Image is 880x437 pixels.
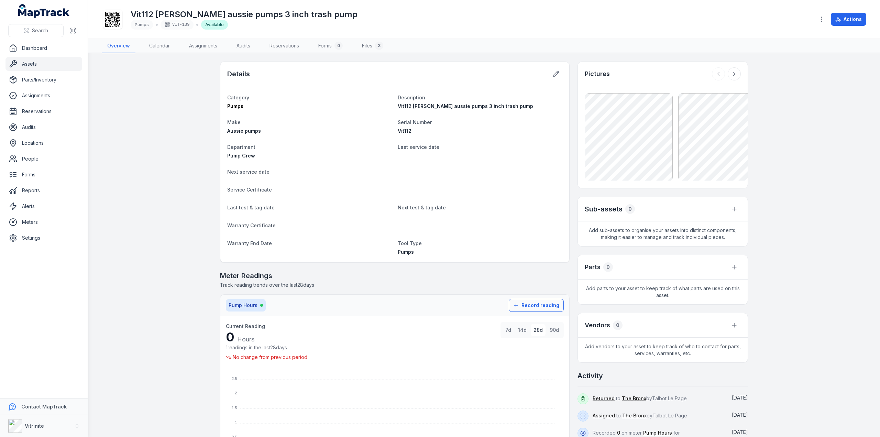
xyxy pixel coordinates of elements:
[227,153,255,159] span: Pump Crew
[135,22,149,27] span: Pumps
[593,412,615,419] a: Assigned
[5,184,82,197] a: Reports
[25,423,44,429] strong: Vitrinite
[398,128,411,134] span: Vit112
[5,231,82,245] a: Settings
[585,204,623,214] h2: Sub-assets
[102,39,135,53] a: Overview
[313,39,348,53] a: Forms0
[235,420,237,425] tspan: 1
[227,169,269,175] span: Next service date
[5,89,82,102] a: Assignments
[226,344,307,351] div: 1 readings in the last 28 days
[578,280,748,304] span: Add parts to your asset to keep track of what parts are used on this asset.
[229,302,257,309] span: Pump Hours
[232,376,237,381] tspan: 2.5
[732,429,748,435] span: [DATE]
[625,204,635,214] div: 0
[5,215,82,229] a: Meters
[5,168,82,182] a: Forms
[732,429,748,435] time: 07/10/2025, 1:58:06 pm
[515,324,529,336] button: 14d
[18,4,70,18] a: MapTrack
[184,39,223,53] a: Assignments
[577,371,603,381] h2: Activity
[226,299,266,312] button: Pump Hours
[232,406,237,410] tspan: 1.5
[226,330,307,344] div: 0
[131,9,357,20] h1: Vit112 [PERSON_NAME] aussie pumps 3 inch trash pump
[8,24,64,37] button: Search
[231,39,256,53] a: Audits
[643,429,672,436] a: Pump Hours
[732,412,748,418] span: [DATE]
[593,413,687,418] span: to by Talbot Le Page
[398,249,414,255] span: Pumps
[227,119,241,125] span: Make
[531,324,546,336] button: 28d
[21,404,67,409] strong: Contact MapTrack
[375,42,383,50] div: 3
[227,69,250,79] h2: Details
[398,119,432,125] span: Serial Number
[356,39,389,53] a: Files3
[398,144,439,150] span: Last service date
[227,240,272,246] span: Warranty End Date
[5,57,82,71] a: Assets
[578,338,748,362] span: Add vendors to your asset to keep track of who to contact for parts, services, warranties, etc.
[503,324,514,336] button: 7d
[334,42,343,50] div: 0
[593,395,687,401] span: to by Talbot Le Page
[5,73,82,87] a: Parts/Inventory
[521,302,559,309] span: Record reading
[264,39,305,53] a: Reservations
[227,222,276,228] span: Warranty Certificate
[5,199,82,213] a: Alerts
[613,320,623,330] div: 0
[398,103,533,109] span: Vit112 [PERSON_NAME] aussie pumps 3 inch trash pump
[585,69,610,79] h3: Pictures
[227,205,275,210] span: Last test & tag date
[509,299,564,312] button: Record reading
[617,430,620,436] span: 0
[5,41,82,55] a: Dashboard
[732,412,748,418] time: 07/10/2025, 1:59:12 pm
[622,395,646,402] a: The Bronx
[237,336,254,343] span: Hours
[578,221,748,246] span: Add sub-assets to organise your assets into distinct components, making it easier to manage and t...
[220,271,570,281] h2: Meter Readings
[161,20,194,30] div: VIT-139
[585,320,610,330] h3: Vendors
[226,323,265,329] span: Current Reading
[603,262,613,272] div: 0
[831,13,866,26] button: Actions
[547,324,562,336] button: 90d
[622,412,647,419] a: The Bronx
[5,105,82,118] a: Reservations
[201,20,228,30] div: Available
[398,240,422,246] span: Tool Type
[227,103,243,109] span: Pumps
[732,395,748,401] time: 07/10/2025, 2:08:09 pm
[220,282,314,288] span: Track reading trends over the last 28 days
[227,187,272,193] span: Service Certificate
[5,152,82,166] a: People
[233,354,307,361] span: No change from previous period
[398,95,425,100] span: Description
[227,95,249,100] span: Category
[5,120,82,134] a: Audits
[235,391,237,395] tspan: 2
[227,144,255,150] span: Department
[227,128,261,134] span: Aussie pumps
[732,395,748,401] span: [DATE]
[32,27,48,34] span: Search
[585,262,601,272] h3: Parts
[398,205,446,210] span: Next test & tag date
[593,395,615,402] a: Returned
[5,136,82,150] a: Locations
[144,39,175,53] a: Calendar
